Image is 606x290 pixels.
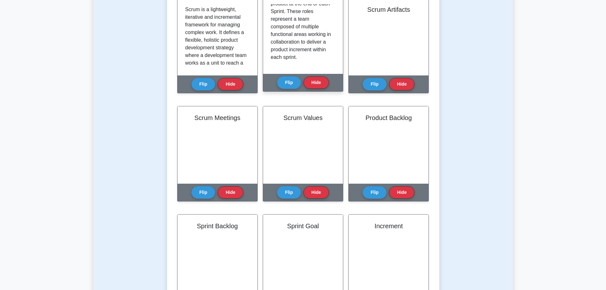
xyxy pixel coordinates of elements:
[277,186,301,199] button: Flip
[271,222,335,230] h2: Sprint Goal
[389,78,414,90] button: Hide
[363,78,387,90] button: Flip
[185,114,250,122] h2: Scrum Meetings
[303,186,329,199] button: Hide
[277,76,301,89] button: Flip
[356,222,421,230] h2: Increment
[389,186,414,199] button: Hide
[185,6,247,235] p: Scrum is a lightweight, iterative and incremental framework for managing complex work. It defines...
[218,186,243,199] button: Hide
[185,222,250,230] h2: Sprint Backlog
[356,114,421,122] h2: Product Backlog
[271,114,335,122] h2: Scrum Values
[192,186,215,199] button: Flip
[356,6,421,13] h2: Scrum Artifacts
[303,76,329,89] button: Hide
[218,78,243,90] button: Hide
[363,186,387,199] button: Flip
[192,78,215,90] button: Flip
